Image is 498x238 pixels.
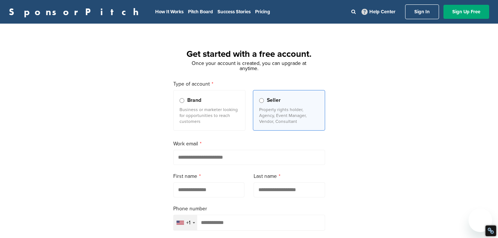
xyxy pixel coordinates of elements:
[360,7,397,16] a: Help Center
[173,140,325,148] label: Work email
[254,172,325,180] label: Last name
[188,9,213,15] a: Pitch Board
[255,9,270,15] a: Pricing
[186,220,191,225] div: +1
[9,7,143,17] a: SponsorPitch
[469,208,492,232] iframe: Button to launch messaging window
[267,96,281,104] span: Seller
[217,9,251,15] a: Success Stories
[173,80,325,88] label: Type of account
[187,96,201,104] span: Brand
[487,227,494,234] div: Restore Info Box &#10;&#10;NoFollow Info:&#10; META-Robots NoFollow: &#09;true&#10; META-Robots N...
[259,107,319,124] p: Property rights holder, Agency, Event Manager, Vendor, Consultant
[173,172,245,180] label: First name
[259,98,264,103] input: Seller Property rights holder, Agency, Event Manager, Vendor, Consultant
[180,98,184,103] input: Brand Business or marketer looking for opportunities to reach customers
[174,215,197,230] div: Selected country
[443,5,489,19] a: Sign Up Free
[173,205,325,213] label: Phone number
[164,48,334,61] h1: Get started with a free account.
[155,9,184,15] a: How It Works
[192,60,306,72] span: Once your account is created, you can upgrade at anytime.
[405,4,439,19] a: Sign In
[180,107,239,124] p: Business or marketer looking for opportunities to reach customers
